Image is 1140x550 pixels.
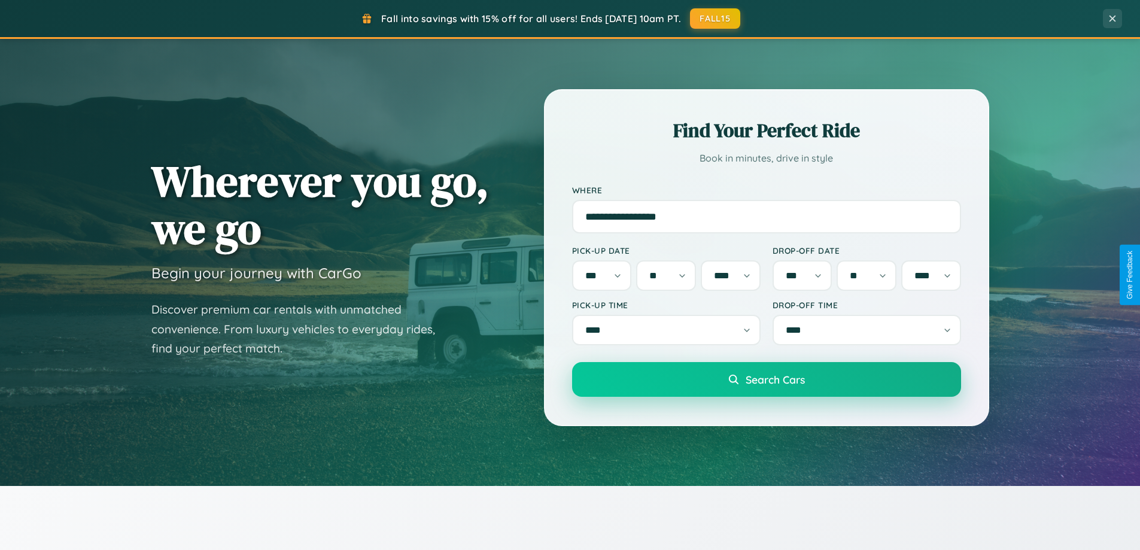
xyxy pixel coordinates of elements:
label: Pick-up Time [572,300,761,310]
h2: Find Your Perfect Ride [572,117,961,144]
p: Book in minutes, drive in style [572,150,961,167]
span: Search Cars [746,373,805,386]
label: Where [572,185,961,195]
h1: Wherever you go, we go [151,157,489,252]
h3: Begin your journey with CarGo [151,264,361,282]
label: Drop-off Date [773,245,961,256]
button: FALL15 [690,8,740,29]
label: Drop-off Time [773,300,961,310]
p: Discover premium car rentals with unmatched convenience. From luxury vehicles to everyday rides, ... [151,300,451,358]
label: Pick-up Date [572,245,761,256]
span: Fall into savings with 15% off for all users! Ends [DATE] 10am PT. [381,13,681,25]
div: Give Feedback [1126,251,1134,299]
button: Search Cars [572,362,961,397]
